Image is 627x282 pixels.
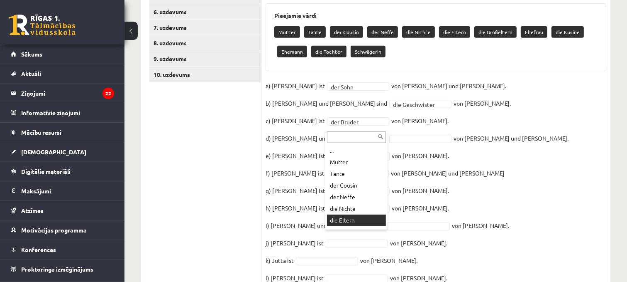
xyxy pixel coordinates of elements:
[327,191,386,203] div: der Neffe
[327,168,386,180] div: Tante
[327,145,386,156] div: ...
[327,203,386,215] div: die Nichte
[327,215,386,226] div: die Eltern
[327,226,386,238] div: die Großeltern
[327,156,386,168] div: Mutter
[327,180,386,191] div: der Cousin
